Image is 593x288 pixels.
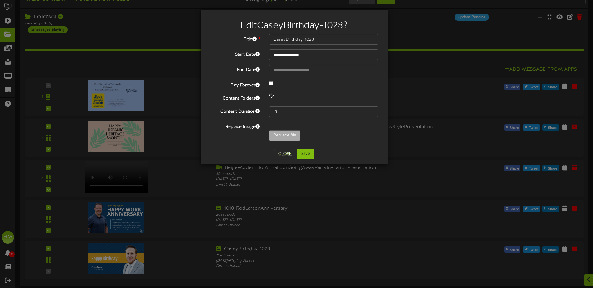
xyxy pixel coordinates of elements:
label: Content Duration [205,106,264,115]
h2: Edit CaseyBirthday-1028 ? [210,21,378,31]
button: Close [274,149,295,159]
label: Play Forever [205,80,264,89]
input: 15 [269,106,378,117]
label: Title [205,34,264,43]
label: Replace Image [205,122,264,130]
label: Start Date [205,49,264,58]
button: Save [297,149,314,159]
label: Content Folders [205,93,264,102]
input: Title [269,34,378,45]
label: End Date [205,65,264,73]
